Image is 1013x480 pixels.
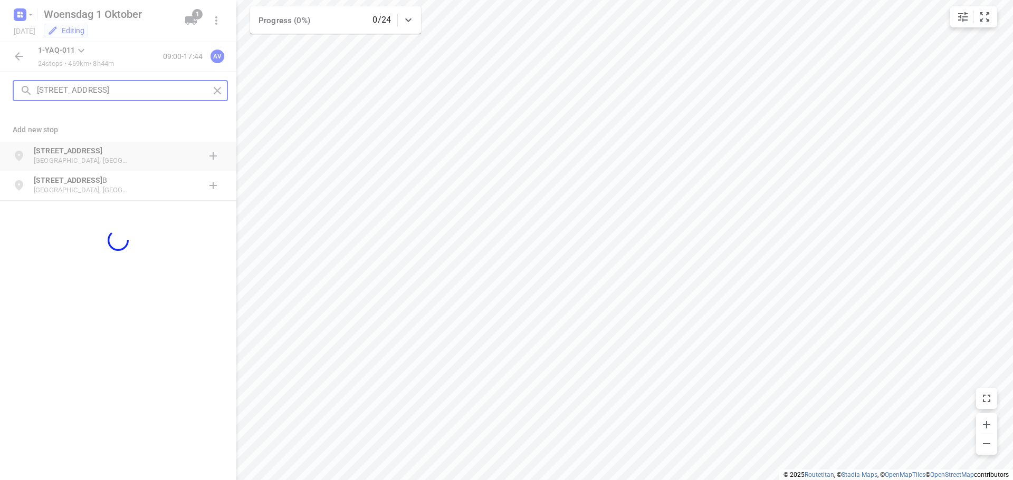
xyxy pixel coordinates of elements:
li: © 2025 , © , © © contributors [783,471,1009,478]
a: OpenStreetMap [930,471,974,478]
div: small contained button group [950,6,997,27]
span: Progress (0%) [259,16,310,25]
a: Stadia Maps [842,471,877,478]
a: Routetitan [805,471,834,478]
button: Map settings [952,6,973,27]
a: OpenMapTiles [885,471,925,478]
div: Progress (0%)0/24 [250,6,421,34]
button: Fit zoom [974,6,995,27]
p: 0/24 [372,14,391,26]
